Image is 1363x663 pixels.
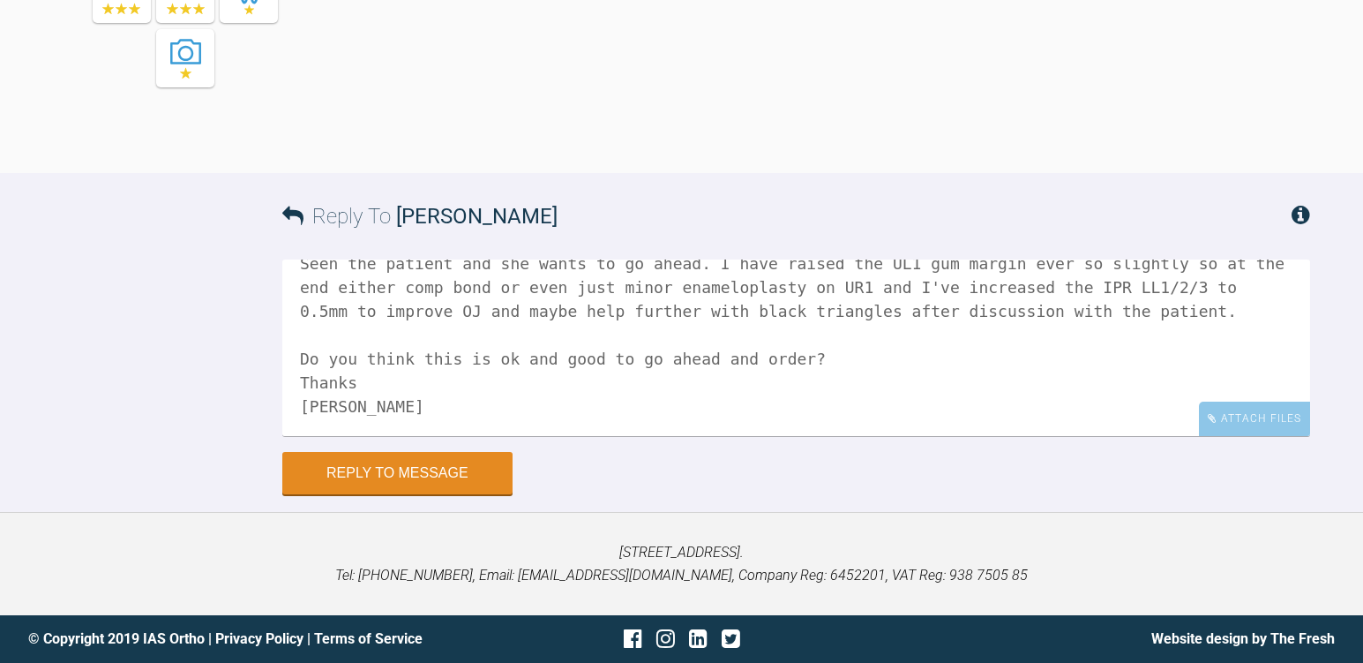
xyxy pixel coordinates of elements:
[215,630,303,647] a: Privacy Policy
[28,628,464,651] div: © Copyright 2019 IAS Ortho | |
[1199,402,1310,436] div: Attach Files
[282,200,558,233] h3: Reply To
[1151,630,1335,647] a: Website design by The Fresh
[314,630,423,647] a: Terms of Service
[282,452,513,494] button: Reply to Message
[396,204,558,229] span: [PERSON_NAME]
[282,260,1310,436] textarea: Hi [PERSON_NAME], Seen the patient and she wants to go ahead. I have raised the UL1 gum margin ev...
[28,541,1335,586] p: [STREET_ADDRESS]. Tel: [PHONE_NUMBER], Email: [EMAIL_ADDRESS][DOMAIN_NAME], Company Reg: 6452201,...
